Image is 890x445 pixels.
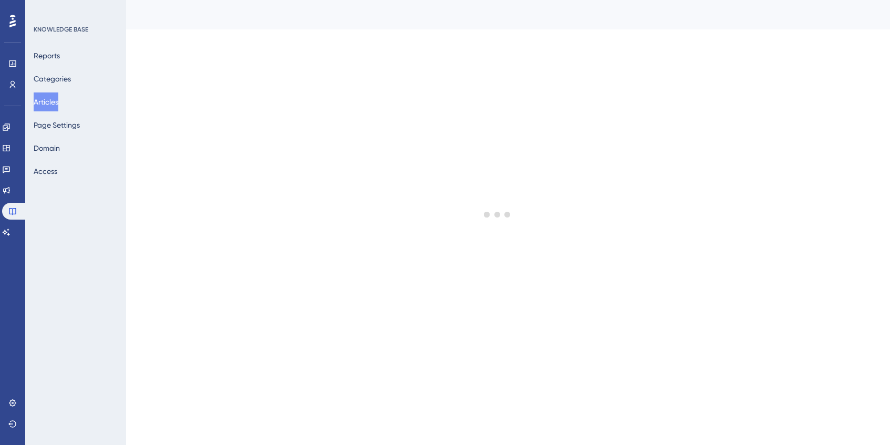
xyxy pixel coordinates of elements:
[34,69,71,88] button: Categories
[34,162,57,181] button: Access
[34,46,60,65] button: Reports
[34,25,88,34] div: KNOWLEDGE BASE
[34,139,60,158] button: Domain
[34,116,80,134] button: Page Settings
[34,92,58,111] button: Articles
